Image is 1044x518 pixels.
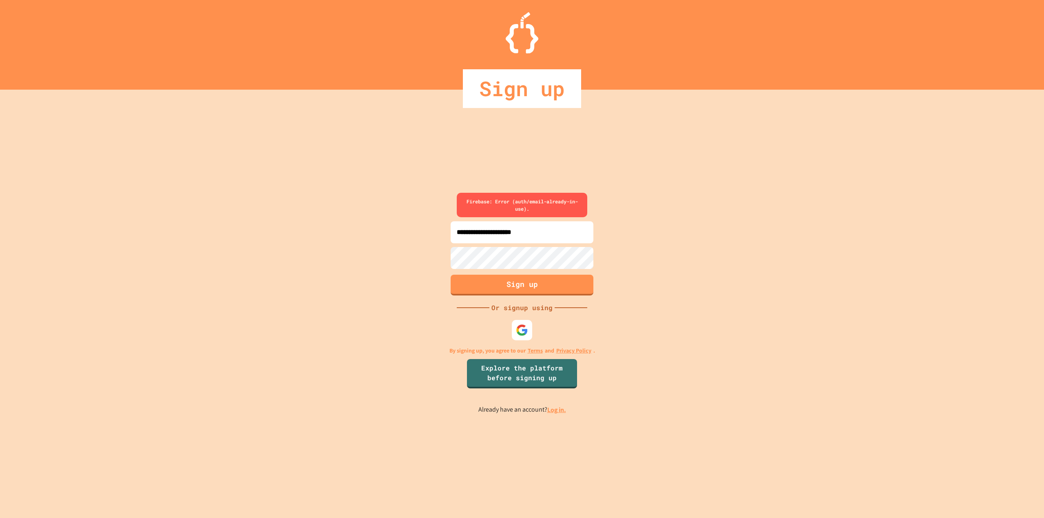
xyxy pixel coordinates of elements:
div: Firebase: Error (auth/email-already-in-use). [457,193,587,217]
p: Already have an account? [478,405,566,415]
a: Log in. [547,406,566,414]
img: google-icon.svg [516,324,528,336]
a: Terms [528,346,543,355]
button: Sign up [451,275,593,295]
a: Privacy Policy [556,346,591,355]
a: Explore the platform before signing up [467,359,577,388]
div: Or signup using [489,303,555,313]
img: Logo.svg [506,12,538,53]
div: Sign up [463,69,581,108]
p: By signing up, you agree to our and . [449,346,595,355]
